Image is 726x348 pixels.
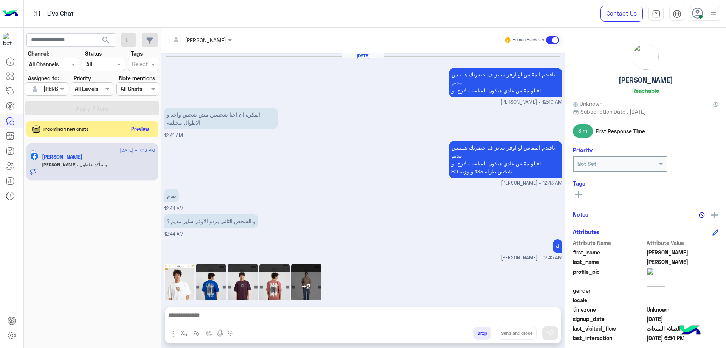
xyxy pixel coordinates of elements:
[573,296,645,304] span: locale
[497,327,537,340] button: Send and close
[228,264,258,309] img: Image
[673,9,681,18] img: tab
[573,100,602,108] span: Unknown
[501,180,562,187] span: [PERSON_NAME] - 12:43 AM
[164,214,258,228] p: 30/8/2025, 12:44 AM
[178,327,191,339] button: select flow
[573,239,645,247] span: Attribute Name
[42,154,82,160] h5: Ali Abdelgawad
[128,123,152,134] button: Preview
[573,228,600,235] h6: Attributes
[164,231,184,237] span: 12:44 AM
[97,33,115,50] button: search
[119,74,155,82] label: Note mentions
[573,268,645,285] span: profile_pic
[709,9,718,19] img: profile
[194,330,200,336] img: Trigger scenario
[633,44,659,70] img: picture
[573,124,593,138] span: 8 m
[43,126,88,133] span: Incoming 1 new chats
[573,287,645,295] span: gender
[580,108,646,115] span: Subscription Date : [DATE]
[699,212,705,218] img: notes
[291,264,321,309] div: +2
[473,327,491,340] button: Drop
[47,9,74,19] p: Live Chat
[596,127,645,135] span: First Response Time
[647,306,719,314] span: Unknown
[77,162,107,167] span: و يتأكد علطول
[29,84,40,94] img: defaultAdmin.png
[42,162,77,167] span: [PERSON_NAME]
[449,141,562,178] p: 30/8/2025, 12:43 AM
[647,315,719,323] span: 2025-03-04T16:46:41.228Z
[513,37,544,43] small: Human Handover
[573,315,645,323] span: signup_date
[31,153,38,160] img: Facebook
[573,334,645,342] span: last_interaction
[85,50,102,58] label: Status
[619,76,673,84] h5: [PERSON_NAME]
[553,239,562,253] p: 30/8/2025, 12:45 AM
[164,264,194,309] img: Image
[573,180,718,187] h6: Tags
[3,6,18,22] img: Logo
[573,325,645,332] span: last_visited_flow
[131,60,148,70] div: Select
[652,9,661,18] img: tab
[573,258,645,266] span: last_name
[647,268,665,287] img: picture
[227,331,233,337] img: make a call
[677,318,703,344] img: hulul-logo.png
[711,212,718,218] img: add
[546,329,554,337] img: send message
[164,133,183,138] span: 12:41 AM
[573,147,593,153] h6: Priority
[29,150,36,157] img: picture
[648,6,664,22] a: tab
[191,327,203,339] button: Trigger scenario
[573,248,645,256] span: first_name
[3,33,17,47] img: 713415422032625
[206,330,212,336] img: create order
[647,239,719,247] span: Attribute Value
[164,189,179,202] p: 30/8/2025, 12:44 AM
[164,108,278,129] p: 30/8/2025, 12:41 AM
[647,325,719,332] span: خدمة العملاء المبيعات
[131,50,143,58] label: Tags
[342,53,384,58] h6: [DATE]
[74,74,91,82] label: Priority
[25,101,159,115] button: Apply Filters
[501,254,562,262] span: [PERSON_NAME] - 12:45 AM
[32,9,42,18] img: tab
[600,6,643,22] a: Contact Us
[647,248,719,256] span: Ali
[647,287,719,295] span: null
[196,264,226,309] img: Image
[632,87,659,94] h6: Reachable
[449,68,562,97] p: 30/8/2025, 12:40 AM
[203,327,216,339] button: create order
[120,147,155,154] span: [DATE] - 7:13 PM
[164,206,184,211] span: 12:44 AM
[28,74,59,82] label: Assigned to:
[101,36,110,45] span: search
[181,330,187,336] img: select flow
[28,50,49,58] label: Channel:
[501,99,562,106] span: [PERSON_NAME] - 12:40 AM
[647,334,719,342] span: 2025-08-30T15:54:13.465Z
[259,264,290,309] img: Image
[647,258,719,266] span: Abdelgawad
[216,329,225,338] img: send voice note
[573,211,588,218] h6: Notes
[647,296,719,304] span: null
[573,306,645,314] span: timezone
[169,329,178,338] img: send attachment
